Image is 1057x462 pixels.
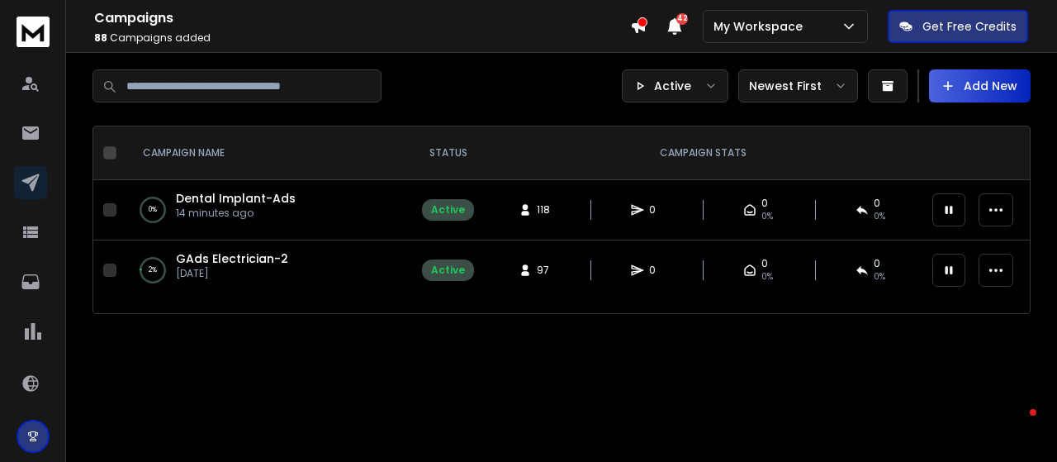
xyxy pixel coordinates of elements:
span: 0 [649,264,666,277]
span: 88 [94,31,107,45]
iframe: Intercom live chat [997,405,1036,445]
span: 0 [874,197,880,210]
span: 118 [537,203,553,217]
p: 14 minutes ago [176,207,296,220]
button: Newest First [738,69,858,102]
p: My Workspace [713,18,809,35]
span: 0 [649,203,666,217]
h1: Campaigns [94,8,630,28]
div: Active [431,203,465,217]
span: 0% [874,270,885,283]
span: 0 [761,257,768,270]
button: Get Free Credits [888,10,1028,43]
th: STATUS [412,126,484,180]
span: 0 [874,257,880,270]
button: Add New [929,69,1031,102]
span: 42 [676,13,688,25]
a: GAds Electrician-2 [176,250,288,267]
a: Dental Implant-Ads [176,190,296,207]
p: Get Free Credits [922,18,1017,35]
span: 97 [537,264,553,277]
td: 2%GAds Electrician-2[DATE] [123,241,412,301]
div: Active [431,264,465,277]
p: 0 % [149,202,157,218]
span: 0% [761,270,773,283]
p: Campaigns added [94,31,630,45]
img: logo [17,17,50,47]
p: 2 % [149,262,157,279]
span: 0 [761,197,768,210]
td: 0%Dental Implant-Ads14 minutes ago [123,180,412,241]
th: CAMPAIGN STATS [484,126,922,180]
span: 0% [761,210,773,223]
p: Active [654,78,691,94]
th: CAMPAIGN NAME [123,126,412,180]
p: [DATE] [176,267,288,280]
span: 0% [874,210,885,223]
